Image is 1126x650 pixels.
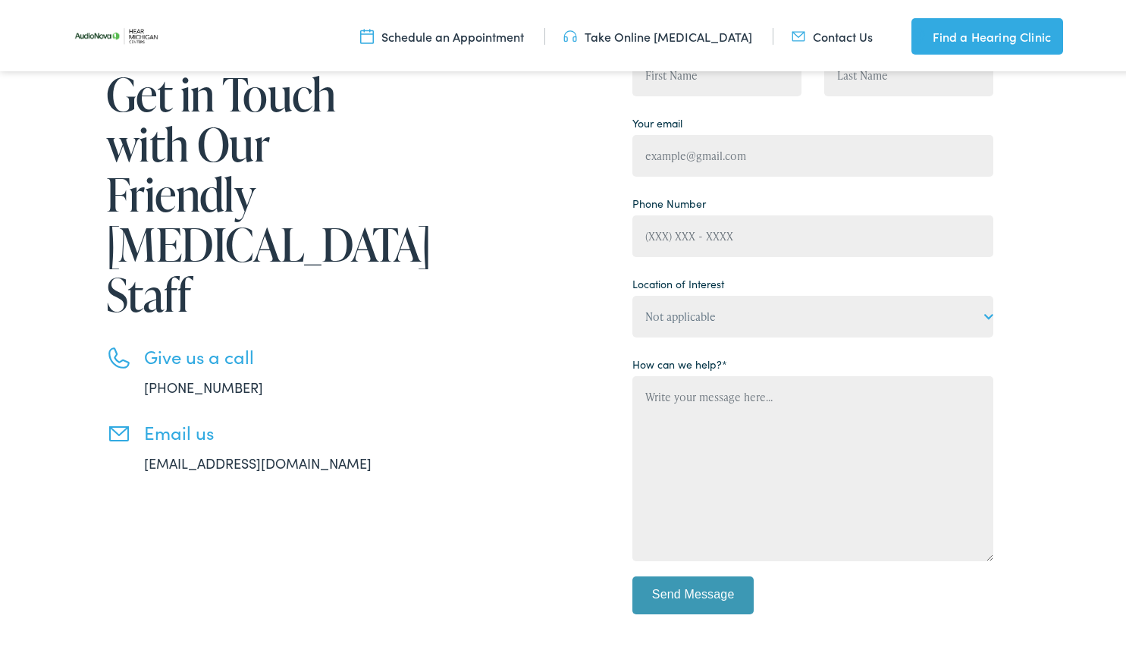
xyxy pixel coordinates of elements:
[632,28,993,623] form: Contact form
[360,25,374,42] img: utility icon
[144,419,417,441] h3: Email us
[824,52,993,93] input: Last Name
[144,343,417,365] h3: Give us a call
[563,25,577,42] img: utility icon
[632,353,727,369] label: How can we help?
[632,112,682,128] label: Your email
[792,25,805,42] img: utility icon
[144,451,372,469] a: [EMAIL_ADDRESS][DOMAIN_NAME]
[632,193,706,209] label: Phone Number
[632,132,993,174] input: example@gmail.com
[632,273,724,289] label: Location of Interest
[632,573,754,611] input: Send Message
[106,66,417,316] h1: Get in Touch with Our Friendly [MEDICAL_DATA] Staff
[911,24,925,42] img: utility icon
[632,212,993,254] input: (XXX) XXX - XXXX
[792,25,873,42] a: Contact Us
[911,15,1063,52] a: Find a Hearing Clinic
[360,25,524,42] a: Schedule an Appointment
[144,375,263,394] a: [PHONE_NUMBER]
[563,25,752,42] a: Take Online [MEDICAL_DATA]
[632,52,801,93] input: First Name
